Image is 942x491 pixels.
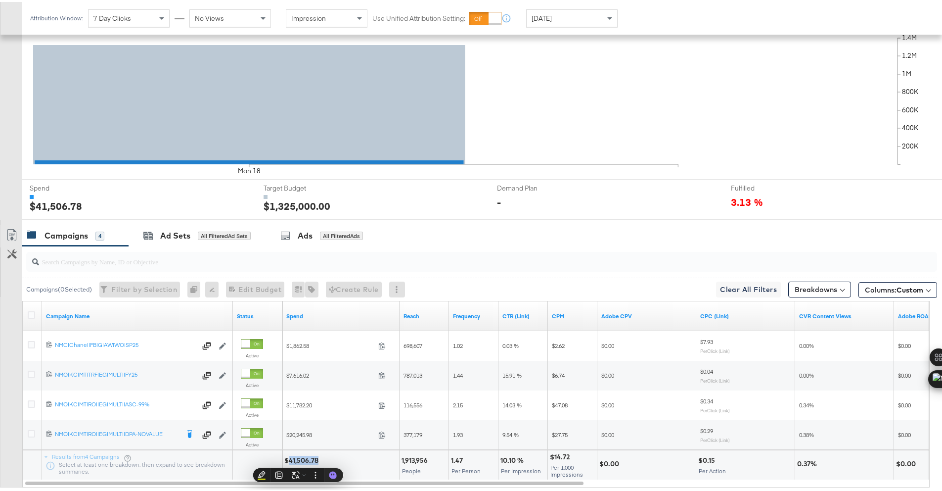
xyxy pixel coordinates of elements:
[55,369,196,377] div: NMO|KC|MT|TRF|EG|MULTI|FY25
[404,399,422,407] span: 116,556
[30,13,83,20] div: Attribution Window:
[195,12,224,21] span: No Views
[451,465,481,473] span: Per Person
[532,12,552,21] span: [DATE]
[55,339,196,349] a: NMC|Chanel|FBIG|AW|WO|SP25
[237,310,278,318] a: Shows the current state of your Ad Campaign.
[241,410,263,416] label: Active
[550,450,573,460] div: $14.72
[502,340,519,347] span: 0.03 %
[453,370,463,377] span: 1.44
[284,454,321,463] div: $41,506.78
[286,429,374,437] span: $20,245.98
[26,283,92,292] div: Campaigns ( 0 Selected)
[55,398,196,408] a: NMO|KC|MT|ROI|EG|MULTI|ASC-99%
[286,340,374,347] span: $1,862.58
[93,12,131,21] span: 7 Day Clicks
[865,283,923,293] span: Columns:
[402,454,431,463] div: 1,913,956
[700,435,730,441] sub: Per Click (Link)
[898,340,911,347] span: $0.00
[799,429,814,437] span: 0.38%
[291,12,326,21] span: Impression
[601,310,692,318] a: Adobe CPV
[46,310,229,318] a: Your campaign name.
[699,465,726,473] span: Per Action
[700,395,713,403] span: $0.34
[286,370,374,377] span: $7,616.02
[404,310,445,318] a: The number of people your ad was served to.
[30,197,82,211] div: $41,506.78
[30,182,104,191] span: Spend
[700,336,713,344] span: $7.93
[55,369,196,379] a: NMO|KC|MT|TRF|EG|MULTI|FY25
[404,370,422,377] span: 787,013
[898,399,911,407] span: $0.00
[160,228,190,240] div: Ad Sets
[404,429,422,437] span: 377,179
[264,182,338,191] span: Target Budget
[700,366,713,373] span: $0.04
[453,429,463,437] span: 1.93
[320,230,363,239] div: All Filtered Ads
[502,310,544,318] a: The number of clicks received on a link in your ad divided by the number of impressions.
[788,280,851,295] button: Breakdowns
[552,340,565,347] span: $2.62
[552,399,568,407] span: $47.08
[502,399,522,407] span: 14.03 %
[858,280,937,296] button: Columns:Custom
[902,32,917,41] text: 1.4M
[552,310,593,318] a: The average cost you've paid to have 1,000 impressions of your ad.
[187,280,205,295] div: 0
[698,454,718,463] div: $0.15
[601,340,614,347] span: $0.00
[799,370,814,377] span: 0.00%
[45,228,88,240] div: Campaigns
[372,12,465,21] label: Use Unified Attribution Setting:
[286,399,374,407] span: $11,782.20
[500,454,527,463] div: 10.10 %
[700,376,730,382] sub: Per Click (Link)
[552,429,568,437] span: $27.75
[264,197,330,211] div: $1,325,000.00
[453,310,494,318] a: The average number of times your ad was served to each person.
[601,399,614,407] span: $0.00
[731,193,763,206] span: 3.13 %
[599,457,622,467] div: $0.00
[451,454,466,463] div: 1.47
[502,429,519,437] span: 9.54 %
[497,182,571,191] span: Demand Plan
[797,457,820,467] div: 0.37%
[497,193,501,207] div: -
[241,380,263,387] label: Active
[39,246,853,265] input: Search Campaigns by Name, ID or Objective
[896,457,919,467] div: $0.00
[298,228,313,240] div: Ads
[552,370,565,377] span: $6.74
[286,310,396,318] a: The total amount spent to date.
[700,346,730,352] sub: Per Click (Link)
[799,399,814,407] span: 0.34%
[55,339,196,347] div: NMC|Chanel|FBIG|AW|WO|SP25
[601,370,614,377] span: $0.00
[731,182,805,191] span: Fulfilled
[700,425,713,433] span: $0.29
[55,428,179,436] div: NMO|KC|MT|ROI|EG|MULTI|DPA-NOVALUE
[898,370,911,377] span: $0.00
[55,398,196,406] div: NMO|KC|MT|ROI|EG|MULTI|ASC-99%
[241,350,263,357] label: Active
[700,310,791,318] a: The average cost for each link click you've received from your ad.
[402,465,421,473] span: People
[700,405,730,411] sub: Per Click (Link)
[799,310,890,318] a: CVR Content Views
[453,399,463,407] span: 2.15
[95,230,104,239] div: 4
[720,282,777,294] span: Clear All Filters
[501,465,541,473] span: Per Impression
[453,340,463,347] span: 1.02
[601,429,614,437] span: $0.00
[55,428,179,438] a: NMO|KC|MT|ROI|EG|MULTI|DPA-NOVALUE
[238,165,261,174] text: Mon 18
[898,429,911,437] span: $0.00
[241,440,263,446] label: Active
